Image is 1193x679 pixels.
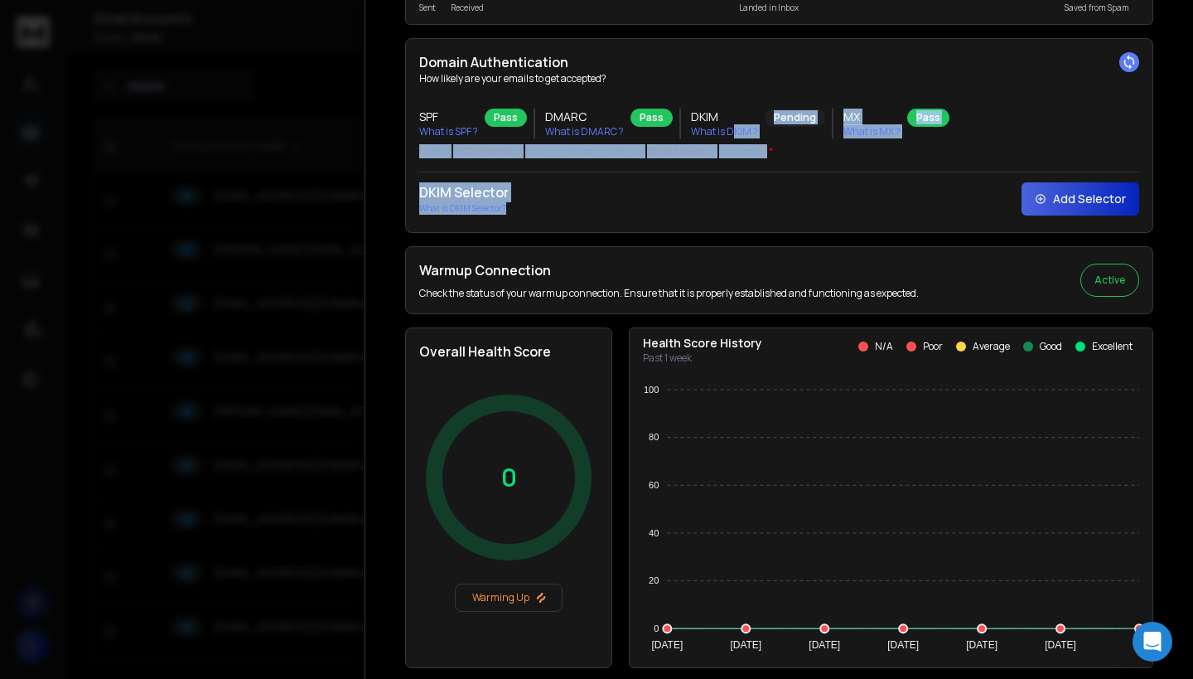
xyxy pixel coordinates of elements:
[875,340,893,353] p: N/A
[485,109,527,127] div: Pass
[649,432,659,442] tspan: 80
[644,385,659,395] tspan: 100
[649,528,659,538] tspan: 40
[1040,340,1062,353] p: Good
[1080,264,1139,297] button: Active
[651,639,683,651] tspan: [DATE]
[843,109,901,125] h3: MX
[419,182,509,202] h2: DKIM Selector
[545,109,624,125] h3: DMARC
[654,623,659,633] tspan: 0
[630,109,673,127] div: Pass
[691,125,758,138] p: What is DKIM ?
[419,260,919,280] h2: Warmup Connection
[691,109,758,125] h3: DKIM
[923,340,943,353] p: Poor
[887,639,919,651] tspan: [DATE]
[501,463,517,492] p: 0
[843,125,901,138] p: What is MX ?
[730,639,761,651] tspan: [DATE]
[1022,182,1139,216] button: Add Selector
[717,2,822,14] p: Landed in Inbox
[419,202,509,215] p: What is DKIM Selector?
[462,591,555,604] p: Warming Up
[419,109,478,125] h3: SPF
[419,287,919,300] p: Check the status of your warmup connection. Ensure that it is properly established and functionin...
[451,2,484,14] p: Received
[647,145,716,158] span: DKIM selector
[1092,340,1133,353] p: Excellent
[1133,622,1172,662] div: Open Intercom Messenger
[419,52,1139,72] h2: Domain Authentication
[419,125,478,138] p: What is SPF ?
[809,639,840,651] tspan: [DATE]
[973,340,1010,353] p: Average
[643,352,762,365] p: Past 1 week
[765,109,825,127] div: Pending
[453,145,522,158] span: DKIM Pending
[966,639,997,651] tspan: [DATE]
[907,109,949,127] div: Pass
[419,342,598,361] h2: Overall Health Score
[649,480,659,490] tspan: 60
[419,2,436,14] p: Sent
[643,335,762,352] p: Health Score History
[419,145,1139,158] p: Note: If for long, please provide the and verify.
[1054,2,1139,14] p: Saved from Spam
[545,125,624,138] p: What is DMARC ?
[649,575,659,585] tspan: 20
[419,72,1139,85] p: How likely are your emails to get accepted?
[1045,639,1076,651] tspan: [DATE]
